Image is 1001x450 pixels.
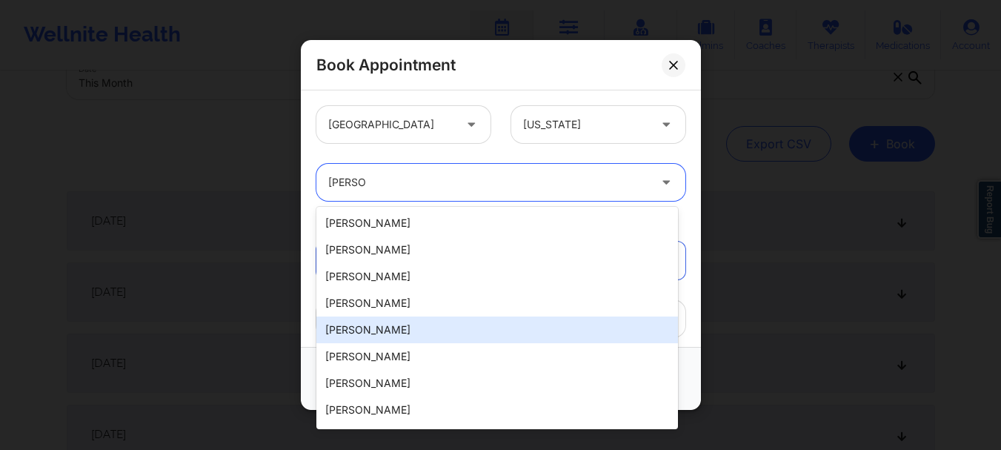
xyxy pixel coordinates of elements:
div: [PERSON_NAME] [316,290,678,317]
a: Recurring [511,242,685,279]
div: [GEOGRAPHIC_DATA] [328,106,453,143]
div: [US_STATE] [523,106,648,143]
h2: Book Appointment [316,55,456,75]
div: [PERSON_NAME] [316,263,678,290]
div: [PERSON_NAME] [316,370,678,397]
div: [PERSON_NAME] [316,210,678,236]
div: [PERSON_NAME] [316,236,678,263]
div: [PERSON_NAME] [316,317,678,343]
div: [PERSON_NAME] [316,343,678,370]
div: Appointment information: [306,216,696,231]
div: [PERSON_NAME] [316,423,678,450]
div: [PERSON_NAME] [316,397,678,423]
